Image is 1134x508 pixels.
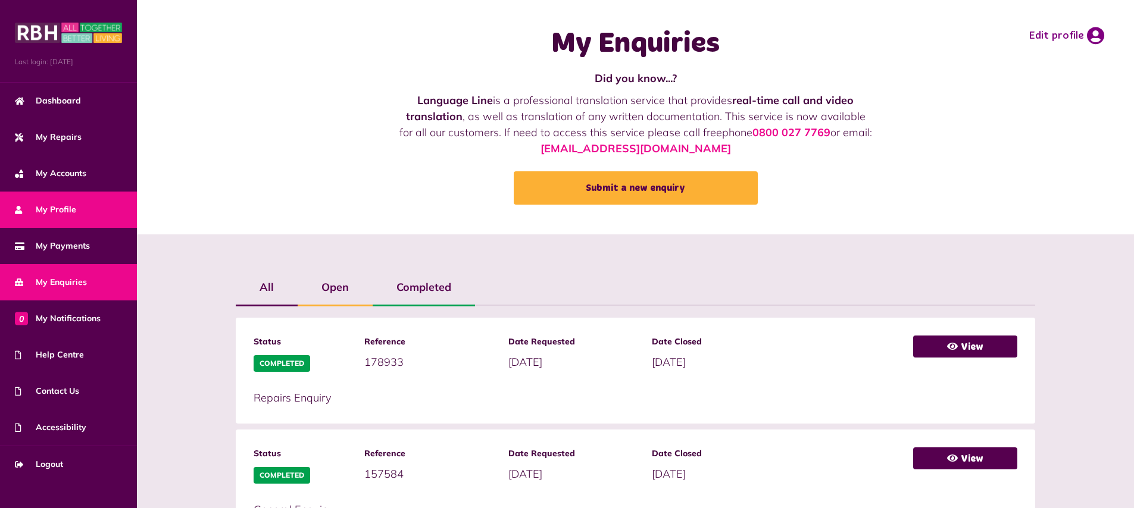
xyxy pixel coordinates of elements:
[1029,27,1104,45] a: Edit profile
[364,447,496,460] span: Reference
[15,21,122,45] img: MyRBH
[652,355,686,369] span: [DATE]
[508,335,640,348] span: Date Requested
[236,270,298,305] label: All
[254,335,352,348] span: Status
[406,93,854,123] strong: real-time call and video translation
[508,467,542,481] span: [DATE]
[15,312,28,325] span: 0
[652,467,686,481] span: [DATE]
[15,57,122,67] span: Last login: [DATE]
[508,447,640,460] span: Date Requested
[15,276,87,289] span: My Enquiries
[508,355,542,369] span: [DATE]
[15,95,81,107] span: Dashboard
[15,167,86,180] span: My Accounts
[15,203,76,216] span: My Profile
[398,92,873,156] p: is a professional translation service that provides , as well as translation of any written docum...
[15,421,86,434] span: Accessibility
[652,447,783,460] span: Date Closed
[15,349,84,361] span: Help Centre
[913,447,1017,469] a: View
[254,390,901,406] p: Repairs Enquiry
[652,335,783,348] span: Date Closed
[364,335,496,348] span: Reference
[298,270,373,305] label: Open
[254,355,310,372] span: Completed
[15,385,79,397] span: Contact Us
[364,467,404,481] span: 157584
[15,240,90,252] span: My Payments
[913,335,1017,358] a: View
[752,126,830,139] a: 0800 027 7769
[514,171,758,205] a: Submit a new enquiry
[15,131,82,143] span: My Repairs
[254,447,352,460] span: Status
[364,355,404,369] span: 178933
[541,142,731,155] a: [EMAIL_ADDRESS][DOMAIN_NAME]
[15,458,63,471] span: Logout
[595,71,677,85] strong: Did you know...?
[373,270,475,305] label: Completed
[417,93,493,107] strong: Language Line
[398,27,873,61] h1: My Enquiries
[254,467,310,484] span: Completed
[15,312,101,325] span: My Notifications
